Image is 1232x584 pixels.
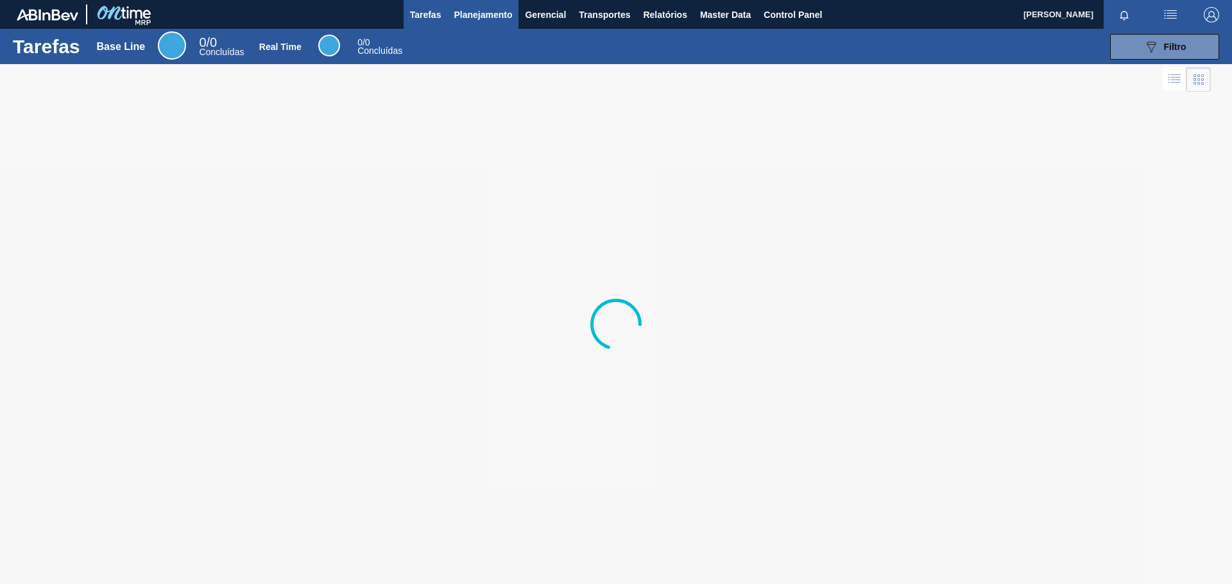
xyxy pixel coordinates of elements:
div: Real Time [318,35,340,56]
img: TNhmsLtSVTkK8tSr43FrP2fwEKptu5GPRR3wAAAABJRU5ErkJggg== [17,9,78,21]
span: / 0 [357,37,370,47]
span: Filtro [1164,42,1186,52]
div: Real Time [357,38,402,55]
h1: Tarefas [13,39,80,54]
span: Concluídas [357,46,402,56]
button: Filtro [1110,34,1219,60]
div: Base Line [199,37,244,56]
span: Master Data [700,7,751,22]
span: Planejamento [454,7,512,22]
span: 0 [357,37,363,47]
div: Base Line [158,31,186,60]
img: userActions [1163,7,1178,22]
span: Concluídas [199,47,244,57]
span: Transportes [579,7,630,22]
div: Base Line [97,41,146,53]
img: Logout [1204,7,1219,22]
span: Relatórios [643,7,687,22]
span: 0 [199,35,206,49]
span: Control Panel [764,7,822,22]
span: Gerencial [525,7,566,22]
button: Notificações [1104,6,1145,24]
div: Real Time [259,42,302,52]
span: / 0 [199,35,217,49]
span: Tarefas [410,7,441,22]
